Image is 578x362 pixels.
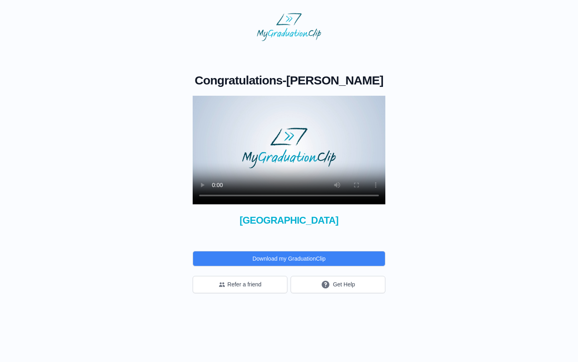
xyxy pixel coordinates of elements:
[193,276,287,293] button: Refer a friend
[286,74,383,87] span: [PERSON_NAME]
[257,13,321,41] img: MyGraduationClip
[195,74,283,87] span: Congratulations
[193,251,385,266] button: Download my GraduationClip
[193,214,385,227] span: [GEOGRAPHIC_DATA]
[193,73,385,88] h1: -
[291,276,385,293] button: Get Help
